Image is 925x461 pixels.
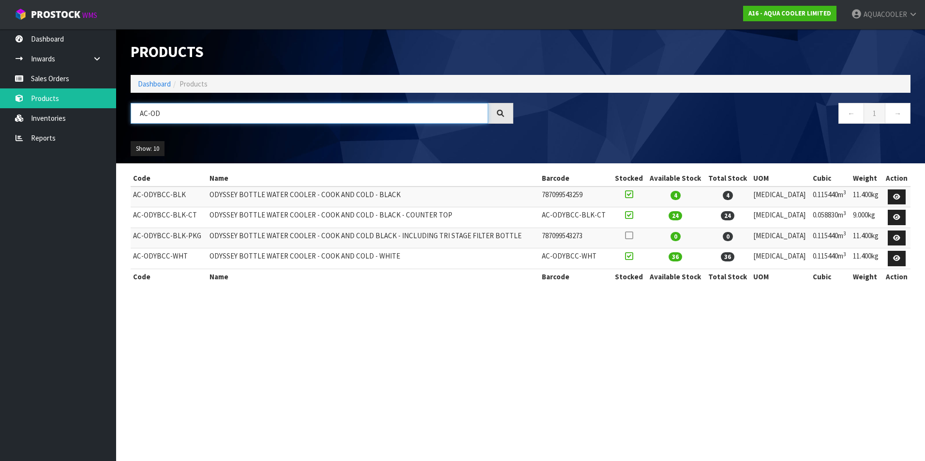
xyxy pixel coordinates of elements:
[751,269,811,284] th: UOM
[864,10,907,19] span: AQUACOOLER
[671,232,681,241] span: 0
[31,8,80,21] span: ProStock
[131,187,207,207] td: AC-ODYBCC-BLK
[138,79,171,88] a: Dashboard
[207,171,539,186] th: Name
[15,8,27,20] img: cube-alt.png
[882,171,910,186] th: Action
[705,269,750,284] th: Total Stock
[131,103,488,124] input: Search products
[810,269,850,284] th: Cubic
[850,187,882,207] td: 11.400kg
[882,269,910,284] th: Action
[612,269,646,284] th: Stocked
[721,252,734,261] span: 36
[539,228,612,248] td: 787099543273
[131,228,207,248] td: AC-ODYBCC-BLK-PKG
[705,171,750,186] th: Total Stock
[850,228,882,248] td: 11.400kg
[179,79,208,88] span: Products
[864,103,885,124] a: 1
[751,171,811,186] th: UOM
[810,228,850,248] td: 0.115440m
[539,269,612,284] th: Barcode
[131,269,207,284] th: Code
[850,248,882,269] td: 11.400kg
[810,187,850,207] td: 0.115440m
[850,269,882,284] th: Weight
[669,252,682,261] span: 36
[843,230,846,237] sup: 3
[646,171,705,186] th: Available Stock
[843,189,846,196] sup: 3
[612,171,646,186] th: Stocked
[539,207,612,228] td: AC-ODYBCC-BLK-CT
[751,207,811,228] td: [MEDICAL_DATA]
[207,269,539,284] th: Name
[843,251,846,258] sup: 3
[838,103,864,124] a: ←
[885,103,910,124] a: →
[843,210,846,216] sup: 3
[207,207,539,228] td: ODYSSEY BOTTLE WATER COOLER - COOK AND COLD - BLACK - COUNTER TOP
[539,171,612,186] th: Barcode
[528,103,910,127] nav: Page navigation
[751,248,811,269] td: [MEDICAL_DATA]
[748,9,831,17] strong: A16 - AQUA COOLER LIMITED
[131,141,164,157] button: Show: 10
[723,232,733,241] span: 0
[810,171,850,186] th: Cubic
[646,269,705,284] th: Available Stock
[669,211,682,220] span: 24
[671,191,681,200] span: 4
[850,207,882,228] td: 9.000kg
[723,191,733,200] span: 4
[207,187,539,207] td: ODYSSEY BOTTLE WATER COOLER - COOK AND COLD - BLACK
[131,171,207,186] th: Code
[539,187,612,207] td: 787099543259
[751,187,811,207] td: [MEDICAL_DATA]
[131,248,207,269] td: AC-ODYBCC-WHT
[810,207,850,228] td: 0.058830m
[539,248,612,269] td: AC-ODYBCC-WHT
[751,228,811,248] td: [MEDICAL_DATA]
[131,207,207,228] td: AC-ODYBCC-BLK-CT
[207,248,539,269] td: ODYSSEY BOTTLE WATER COOLER - COOK AND COLD - WHITE
[207,228,539,248] td: ODYSSEY BOTTLE WATER COOLER - COOK AND COLD BLACK - INCLUDING TRI STAGE FILTER BOTTLE
[82,11,97,20] small: WMS
[810,248,850,269] td: 0.115440m
[721,211,734,220] span: 24
[131,43,513,60] h1: Products
[850,171,882,186] th: Weight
